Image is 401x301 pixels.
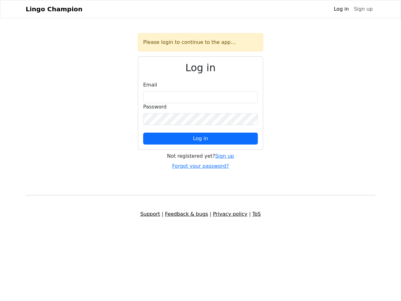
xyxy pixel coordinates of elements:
button: Log in [143,133,258,145]
h2: Log in [143,62,258,74]
a: ToS [252,211,261,217]
a: Privacy policy [213,211,247,217]
a: Sign up [352,3,375,15]
div: Not registered yet? [138,152,263,160]
a: Sign up [215,153,234,159]
a: Lingo Champion [26,3,82,15]
span: Log in [193,135,208,141]
a: Support [140,211,160,217]
a: Log in [331,3,351,15]
div: Please login to continue to the app... [138,33,263,51]
label: Password [143,103,167,111]
label: Email [143,81,157,89]
a: Feedback & bugs [165,211,208,217]
div: | | | [22,210,379,218]
a: Forgot your password? [172,163,229,169]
